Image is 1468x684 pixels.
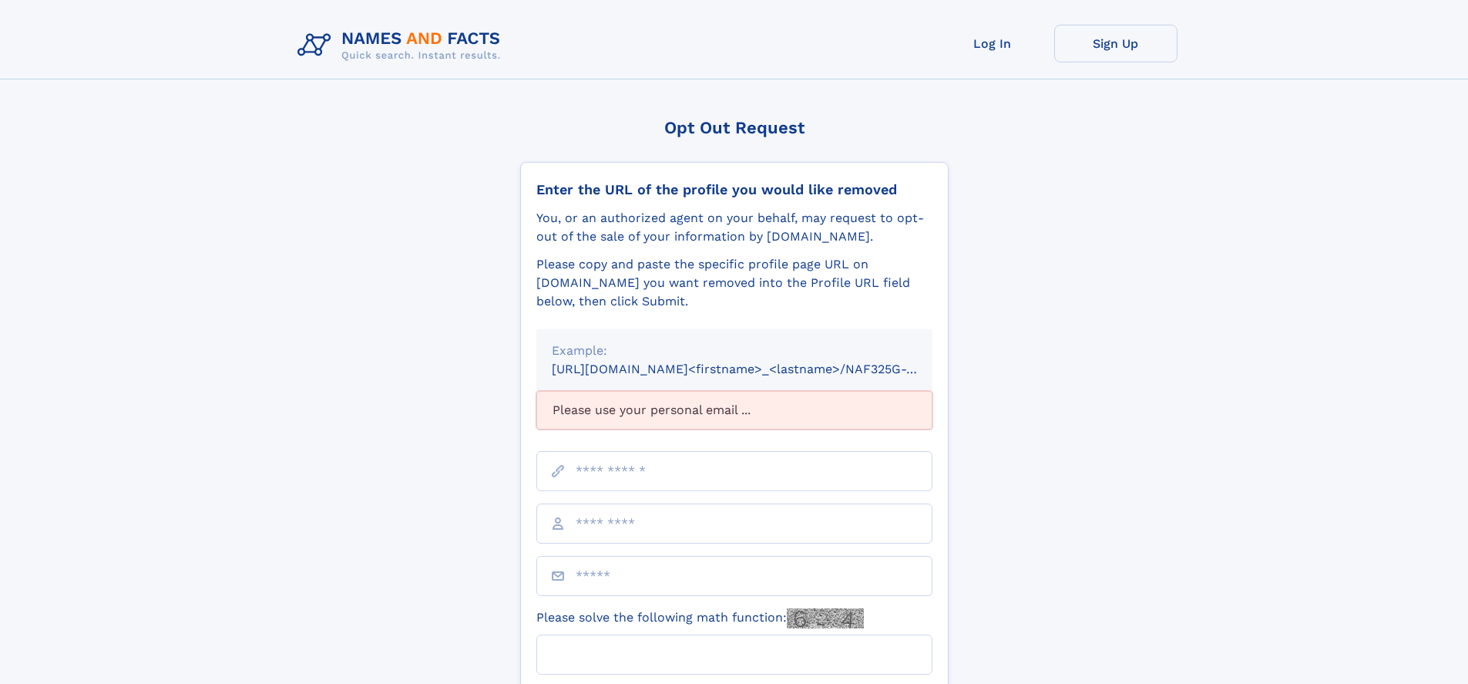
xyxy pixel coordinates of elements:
div: Enter the URL of the profile you would like removed [536,181,932,198]
img: Logo Names and Facts [291,25,513,66]
div: Please copy and paste the specific profile page URL on [DOMAIN_NAME] you want removed into the Pr... [536,255,932,311]
a: Sign Up [1054,25,1177,62]
div: Example: [552,342,917,360]
label: Please solve the following math function: [536,608,864,628]
div: Opt Out Request [520,118,949,137]
div: Please use your personal email ... [536,391,932,430]
small: [URL][DOMAIN_NAME]<firstname>_<lastname>/NAF325G-xxxxxxxx [552,362,962,376]
div: You, or an authorized agent on your behalf, may request to opt-out of the sale of your informatio... [536,209,932,246]
a: Log In [931,25,1054,62]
